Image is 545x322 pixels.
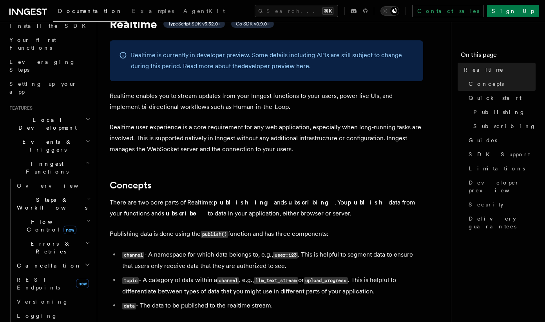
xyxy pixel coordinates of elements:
[9,81,77,95] span: Setting up your app
[465,161,536,175] a: Limitations
[322,7,333,15] kbd: ⌘K
[76,279,89,288] span: new
[14,273,92,295] a: REST Endpointsnew
[17,183,98,189] span: Overview
[110,122,423,155] p: Realtime user experience is a core requirement for any web application, especially when long-runn...
[161,210,208,217] strong: subscribe
[464,66,504,74] span: Realtime
[469,179,536,194] span: Developer preview
[127,2,179,21] a: Examples
[255,5,338,17] button: Search...⌘K
[9,59,76,73] span: Leveraging Steps
[122,277,139,284] code: topic
[120,249,423,271] li: - A namespace for which data belongs to, e.g., . This is helpful to segment data to ensure that u...
[461,50,536,63] h4: On this page
[465,212,536,233] a: Delivery guarantees
[380,6,399,16] button: Toggle dark mode
[122,252,144,259] code: channel
[469,94,521,102] span: Quick start
[201,231,228,238] code: publish()
[14,196,87,212] span: Steps & Workflows
[465,77,536,91] a: Concepts
[120,275,423,297] li: - A category of data within a , e.g., or . This is helpful to differentiate between types of data...
[168,21,220,27] span: TypeScript SDK v3.32.0+
[110,197,423,219] p: There are two core parts of Realtime: and . You data from your functions and to data in your appl...
[6,55,92,77] a: Leveraging Steps
[122,303,136,309] code: data
[14,240,85,255] span: Errors & Retries
[254,277,298,284] code: llm_text_stream
[110,180,152,191] a: Concepts
[487,5,539,17] a: Sign Up
[6,77,92,99] a: Setting up your app
[6,116,85,132] span: Local Development
[58,8,123,14] span: Documentation
[470,105,536,119] a: Publishing
[14,295,92,309] a: Versioning
[304,277,348,284] code: upload_progress
[348,199,389,206] strong: publish
[14,215,92,237] button: Flow Controlnew
[214,199,274,206] strong: publishing
[6,157,92,179] button: Inngest Functions
[14,262,81,270] span: Cancellation
[14,193,92,215] button: Steps & Workflows
[469,201,503,208] span: Security
[461,63,536,77] a: Realtime
[14,218,86,233] span: Flow Control
[470,119,536,133] a: Subscribing
[6,105,33,111] span: Features
[9,37,56,51] span: Your first Functions
[110,228,423,240] p: Publishing data is done using the function and has three components:
[465,197,536,212] a: Security
[465,91,536,105] a: Quick start
[183,8,225,14] span: AgentKit
[131,50,414,72] p: Realtime is currently in developer preview. Some details including APIs are still subject to chan...
[179,2,230,21] a: AgentKit
[465,133,536,147] a: Guides
[17,298,69,305] span: Versioning
[273,252,298,259] code: user:123
[412,5,484,17] a: Contact sales
[217,277,239,284] code: channel
[6,19,92,33] a: Install the SDK
[284,199,335,206] strong: subscribing
[120,300,423,311] li: - The data to be published to the realtime stream.
[132,8,174,14] span: Examples
[14,259,92,273] button: Cancellation
[17,277,60,291] span: REST Endpoints
[17,313,58,319] span: Logging
[469,136,497,144] span: Guides
[6,113,92,135] button: Local Development
[14,237,92,259] button: Errors & Retries
[53,2,127,22] a: Documentation
[241,62,309,70] a: developer preview here
[6,160,85,175] span: Inngest Functions
[465,147,536,161] a: SDK Support
[63,226,76,234] span: new
[469,80,504,88] span: Concepts
[14,179,92,193] a: Overview
[110,90,423,112] p: Realtime enables you to stream updates from your Inngest functions to your users, power live UIs,...
[9,23,91,29] span: Install the SDK
[6,135,92,157] button: Events & Triggers
[469,215,536,230] span: Delivery guarantees
[469,150,530,158] span: SDK Support
[469,165,525,172] span: Limitations
[465,175,536,197] a: Developer preview
[473,108,525,116] span: Publishing
[6,138,85,154] span: Events & Triggers
[473,122,536,130] span: Subscribing
[6,33,92,55] a: Your first Functions
[236,21,269,27] span: Go SDK v0.9.0+
[110,17,423,31] h1: Realtime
